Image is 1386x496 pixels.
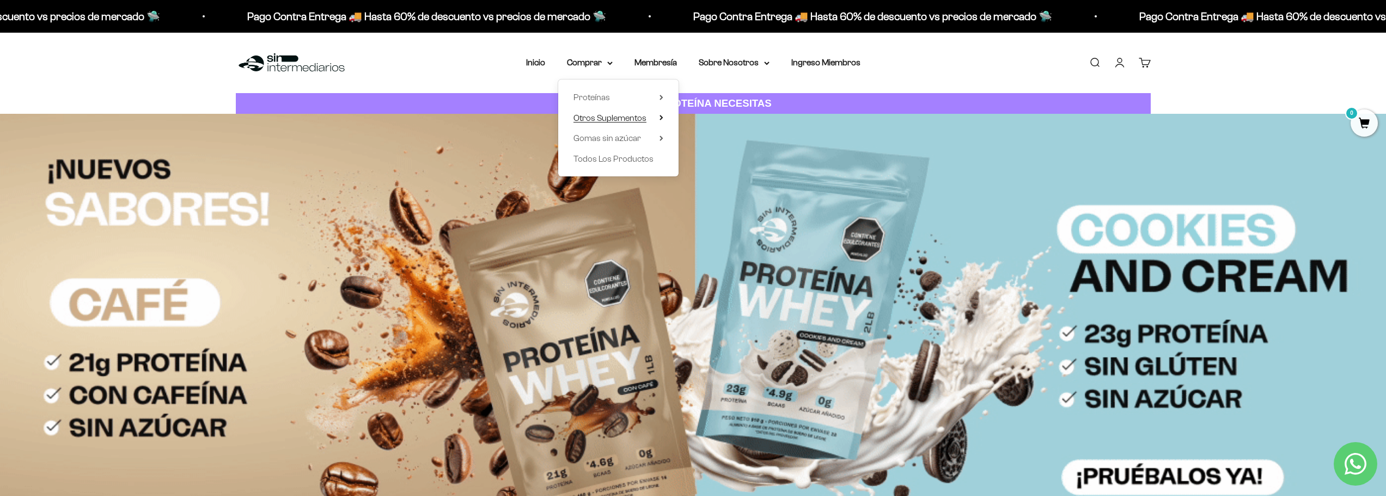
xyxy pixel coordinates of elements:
summary: Gomas sin azúcar [573,131,663,145]
a: Ingreso Miembros [791,58,860,67]
span: Todos Los Productos [573,154,654,163]
summary: Proteínas [573,90,663,105]
a: CUANTA PROTEÍNA NECESITAS [236,93,1151,114]
p: Pago Contra Entrega 🚚 Hasta 60% de descuento vs precios de mercado 🛸 [153,8,512,25]
mark: 0 [1345,107,1358,120]
summary: Comprar [567,56,613,70]
a: Todos Los Productos [573,152,663,166]
strong: CUANTA PROTEÍNA NECESITAS [614,97,772,109]
summary: Otros Suplementos [573,111,663,125]
span: Gomas sin azúcar [573,133,641,143]
summary: Sobre Nosotros [699,56,770,70]
span: Otros Suplementos [573,113,646,123]
a: 0 [1351,118,1378,130]
a: Inicio [526,58,545,67]
a: Membresía [634,58,677,67]
span: Proteínas [573,93,610,102]
p: Pago Contra Entrega 🚚 Hasta 60% de descuento vs precios de mercado 🛸 [599,8,958,25]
